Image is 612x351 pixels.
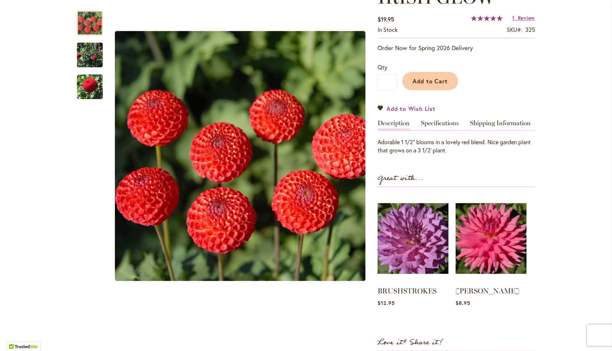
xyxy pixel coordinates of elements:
img: IRISH GLOW [115,31,365,281]
strong: SKU [507,26,522,33]
span: $12.95 [378,299,395,306]
div: IRISH GLOW [77,67,103,99]
span: Add to Cart [413,77,448,85]
span: $8.95 [456,299,470,306]
div: IRISH GLOW [77,4,110,35]
span: $19.95 [378,15,394,23]
a: Add to Wish List [378,104,436,113]
span: Add to Wish List [387,104,436,113]
img: IRISH GLOW [77,73,103,100]
img: IRISH GLOW [77,37,103,73]
a: Specifications [421,120,459,130]
div: Availability [378,26,398,34]
img: BRUSHSTROKES [378,194,448,283]
div: Adorable 1 1/2" blooms in a lovely red blend. Nice garden plant that grows on a 3 1/2' plant. [378,138,535,155]
div: 100% [471,15,502,21]
a: [PERSON_NAME] [456,287,519,295]
strong: Great with... [378,172,423,184]
strong: Love it? Share it! [378,337,443,348]
a: Shipping Information [470,120,531,130]
span: Qty [378,63,387,71]
img: HERBERT SMITH [456,194,526,283]
a: 1 Review [512,14,535,21]
div: IRISH GLOW [77,35,110,67]
a: Description [378,120,410,130]
iframe: Launch Accessibility Center [5,326,25,346]
a: BRUSHSTROKES [378,287,437,295]
p: Order Now for Spring 2026 Delivery [378,44,535,52]
div: Detailed Product Info [378,120,535,155]
div: Product Images [110,4,403,309]
span: In stock [378,26,398,33]
button: Add to Cart [402,72,458,90]
div: IRISH GLOW [110,4,370,309]
div: 325 [525,26,535,34]
span: Review [518,14,535,21]
span: 1 [512,14,515,21]
div: IRISH GLOWIRISH GLOWIRISH GLOW [110,4,370,309]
